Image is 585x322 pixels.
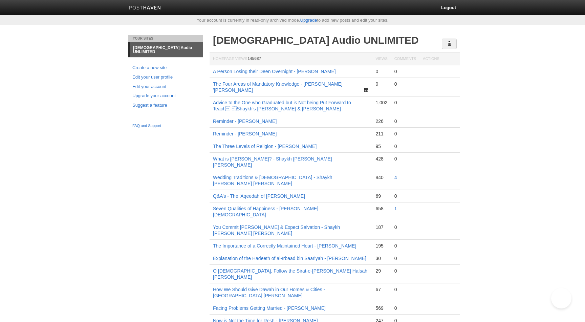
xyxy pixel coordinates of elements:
[128,35,203,42] li: Your Sites
[394,286,416,293] div: 0
[394,175,397,180] a: 4
[375,68,387,74] div: 0
[394,193,416,199] div: 0
[130,42,203,57] a: [DEMOGRAPHIC_DATA] Audio UNLIMITED
[394,255,416,261] div: 0
[132,64,199,71] a: Create a new site
[419,53,460,65] th: Actions
[394,100,416,106] div: 0
[394,156,416,162] div: 0
[213,35,419,46] a: [DEMOGRAPHIC_DATA] Audio UNLIMITED
[300,18,317,23] a: Upgrade
[213,156,332,168] a: What is [PERSON_NAME]? - Shaykh [PERSON_NAME] [PERSON_NAME]
[394,305,416,311] div: 0
[375,131,387,137] div: 211
[132,92,199,100] a: Upgrade your account
[213,206,318,217] a: Seven Qualities of Happiness - [PERSON_NAME][DEMOGRAPHIC_DATA]
[375,255,387,261] div: 30
[213,119,277,124] a: Reminder - [PERSON_NAME]
[132,83,199,90] a: Edit your account
[132,74,199,81] a: Edit your user profile
[394,143,416,149] div: 0
[129,6,161,11] img: Posthaven-bar
[213,256,366,261] a: Explanation of the Hadeeth of al-Irbaad bin Saariyah - [PERSON_NAME]
[213,100,351,111] a: Advice to the One who Graduated but is Not being Put Forward to Teach - Shaykh’s [PERSON_NAME] & ...
[551,288,571,308] iframe: Help Scout Beacon - Open
[375,118,387,124] div: 226
[394,224,416,230] div: 0
[132,102,199,109] a: Suggest a feature
[394,206,397,211] a: 1
[210,53,372,65] th: Homepage Views
[394,68,416,74] div: 0
[213,81,343,93] a: The Four Areas of Mandatory Knowledge - [PERSON_NAME] '[PERSON_NAME]
[394,131,416,137] div: 0
[375,193,387,199] div: 69
[372,53,391,65] th: Views
[213,175,332,186] a: Wedding Traditions & [DEMOGRAPHIC_DATA] - Shaykh [PERSON_NAME] [PERSON_NAME]
[394,243,416,249] div: 0
[375,143,387,149] div: 95
[394,81,416,87] div: 0
[394,268,416,274] div: 0
[213,305,326,311] a: Facing Problems Getting Married - [PERSON_NAME]
[375,81,387,87] div: 0
[375,305,387,311] div: 569
[213,131,277,136] a: Reminder - [PERSON_NAME]
[375,174,387,180] div: 840
[213,193,305,199] a: Q&A’s - The 'Aqeedah of [PERSON_NAME]
[247,56,261,61] span: 145687
[375,286,387,293] div: 67
[213,287,325,298] a: How We Should Give Dawah in Our Homes & Cities - [GEOGRAPHIC_DATA] [PERSON_NAME]
[132,123,199,129] a: FAQ and Support
[375,243,387,249] div: 195
[391,53,419,65] th: Comments
[375,100,387,106] div: 1,002
[213,243,356,249] a: The Importance of a Correctly Maintained Heart - [PERSON_NAME]
[375,224,387,230] div: 187
[213,268,367,280] a: O [DEMOGRAPHIC_DATA], Follow the Sirat-e-[PERSON_NAME] Hafsah [PERSON_NAME]
[394,118,416,124] div: 0
[213,224,340,236] a: You Commit [PERSON_NAME] & Expect Salvation - Shaykh [PERSON_NAME] [PERSON_NAME]
[375,206,387,212] div: 658
[213,144,317,149] a: The Three Levels of Religion - [PERSON_NAME]
[375,156,387,162] div: 428
[123,18,462,22] div: Your account is currently in read-only archived mode. to add new posts and edit your sites.
[213,69,336,74] a: A Person Losing their Deen Overnight - [PERSON_NAME]
[375,268,387,274] div: 29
